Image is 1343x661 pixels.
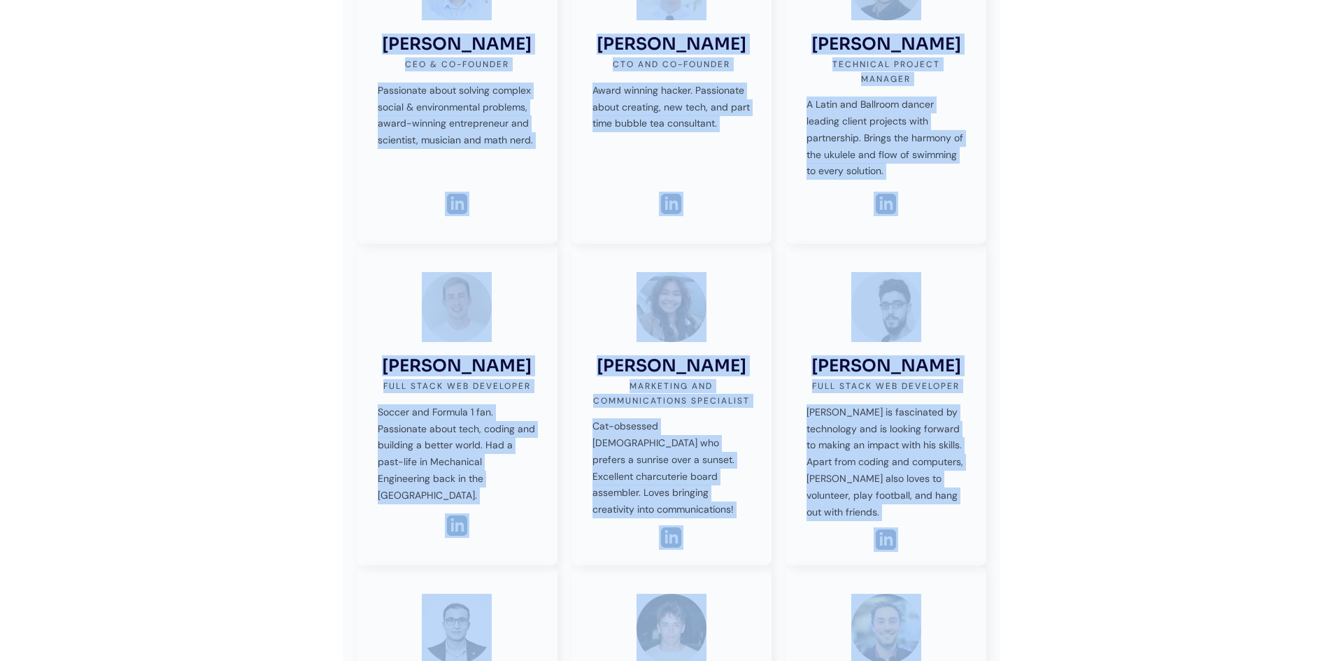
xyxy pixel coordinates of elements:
[806,404,965,521] p: [PERSON_NAME] is fascinated by technology and is looking forward to making an impact with his ski...
[659,525,683,550] img: Button link to LinkedIn
[597,34,746,55] h3: [PERSON_NAME]
[405,57,509,71] div: CEO & Co-founder
[874,527,898,552] img: Button link to LinkedIn
[806,57,965,86] div: Technical Project Manager
[806,97,965,180] p: A Latin and Ballroom dancer leading client projects with partnership. Brings the harmony of the u...
[378,83,537,149] p: Passionate about solving complex social & environmental problems, award-winning entrepreneur and ...
[592,379,751,408] div: Marketing and Communications Specialist
[812,379,960,393] div: FULL STACK WEB DEVELOPER
[597,356,746,376] h3: [PERSON_NAME]
[613,57,730,71] div: CTO and Co-Founder
[811,356,961,376] h3: [PERSON_NAME]
[659,192,683,216] img: Button link to LinkedIn
[445,192,469,216] img: Button link to LinkedIn
[592,418,751,518] p: Cat-obsessed [DEMOGRAPHIC_DATA] who prefers a sunrise over a sunset. Excellent charcuterie board ...
[382,356,532,376] h3: [PERSON_NAME]
[445,513,469,538] img: Button link to LinkedIn
[382,34,532,55] h3: [PERSON_NAME]
[874,192,898,216] img: Button link to LinkedIn
[811,34,961,55] h3: [PERSON_NAME]
[383,379,531,393] div: Full Stack Web Developer
[592,83,751,132] p: Award winning hacker. Passionate about creating, new tech, and part time bubble tea consultant.
[378,404,537,504] p: Soccer and Formula 1 fan. Passionate about tech, coding and building a better world. Had a past-l...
